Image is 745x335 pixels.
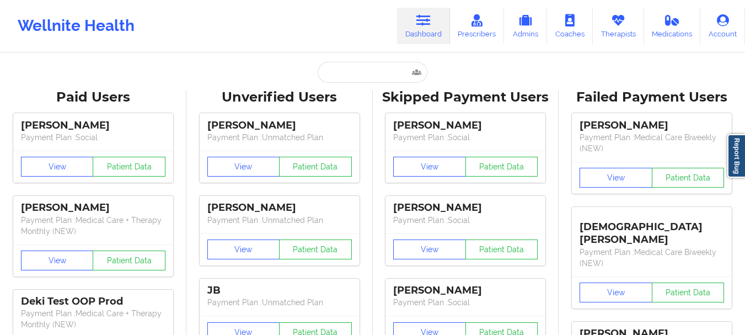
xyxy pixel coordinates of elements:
[700,8,745,44] a: Account
[580,283,652,302] button: View
[580,168,652,188] button: View
[21,157,94,177] button: View
[21,295,165,308] div: Deki Test OOP Prod
[279,240,352,259] button: Patient Data
[566,89,737,106] div: Failed Payment Users
[194,89,365,106] div: Unverified Users
[21,215,165,237] p: Payment Plan : Medical Care + Therapy Monthly (NEW)
[580,212,724,246] div: [DEMOGRAPHIC_DATA][PERSON_NAME]
[465,240,538,259] button: Patient Data
[393,132,538,143] p: Payment Plan : Social
[21,119,165,132] div: [PERSON_NAME]
[207,157,280,177] button: View
[8,89,179,106] div: Paid Users
[450,8,505,44] a: Prescribers
[393,201,538,214] div: [PERSON_NAME]
[580,247,724,269] p: Payment Plan : Medical Care Biweekly (NEW)
[644,8,701,44] a: Medications
[21,201,165,214] div: [PERSON_NAME]
[393,284,538,297] div: [PERSON_NAME]
[393,157,466,177] button: View
[380,89,551,106] div: Skipped Payment Users
[279,157,352,177] button: Patient Data
[393,215,538,226] p: Payment Plan : Social
[652,168,725,188] button: Patient Data
[207,284,352,297] div: JB
[207,215,352,226] p: Payment Plan : Unmatched Plan
[21,251,94,270] button: View
[393,297,538,308] p: Payment Plan : Social
[93,251,165,270] button: Patient Data
[397,8,450,44] a: Dashboard
[727,134,745,178] a: Report Bug
[547,8,593,44] a: Coaches
[93,157,165,177] button: Patient Data
[393,240,466,259] button: View
[21,308,165,330] p: Payment Plan : Medical Care + Therapy Monthly (NEW)
[207,297,352,308] p: Payment Plan : Unmatched Plan
[21,132,165,143] p: Payment Plan : Social
[207,240,280,259] button: View
[580,132,724,154] p: Payment Plan : Medical Care Biweekly (NEW)
[504,8,547,44] a: Admins
[207,119,352,132] div: [PERSON_NAME]
[465,157,538,177] button: Patient Data
[580,119,724,132] div: [PERSON_NAME]
[393,119,538,132] div: [PERSON_NAME]
[207,201,352,214] div: [PERSON_NAME]
[207,132,352,143] p: Payment Plan : Unmatched Plan
[593,8,644,44] a: Therapists
[652,283,725,302] button: Patient Data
